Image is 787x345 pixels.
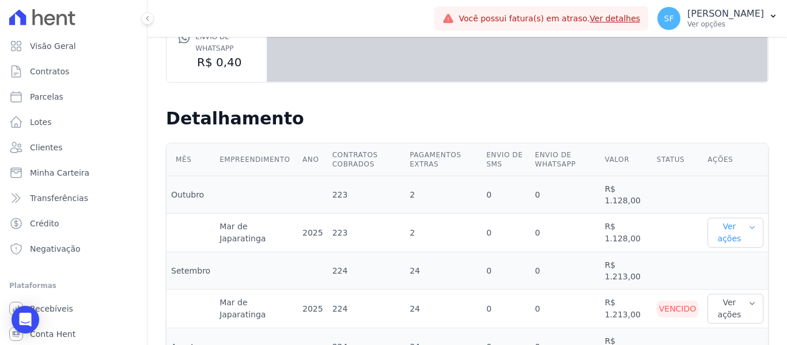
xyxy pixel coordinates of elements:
[600,143,652,176] th: Valor
[5,212,142,235] a: Crédito
[30,218,59,229] span: Crédito
[600,214,652,252] td: R$ 1.128,00
[530,290,600,328] td: 0
[687,20,764,29] p: Ver opções
[298,214,328,252] td: 2025
[298,143,328,176] th: Ano
[600,176,652,214] td: R$ 1.128,00
[405,143,482,176] th: Pagamentos extras
[328,214,406,252] td: 223
[215,143,298,176] th: Empreendimento
[5,136,142,159] a: Clientes
[482,214,530,252] td: 0
[12,306,39,333] div: Open Intercom Messenger
[405,214,482,252] td: 2
[482,176,530,214] td: 0
[664,14,674,22] span: SF
[482,252,530,290] td: 0
[30,243,81,255] span: Negativação
[167,176,215,214] td: Outubro
[703,143,768,176] th: Ações
[482,143,530,176] th: Envio de SMS
[30,40,76,52] span: Visão Geral
[600,252,652,290] td: R$ 1.213,00
[30,142,62,153] span: Clientes
[30,328,75,340] span: Conta Hent
[30,303,73,314] span: Recebíveis
[657,301,699,317] div: Vencido
[328,252,406,290] td: 224
[530,214,600,252] td: 0
[195,31,255,54] span: Envio de Whatsapp
[687,8,764,20] p: [PERSON_NAME]
[652,143,703,176] th: Status
[179,54,255,70] dd: R$ 0,40
[530,176,600,214] td: 0
[405,176,482,214] td: 2
[405,252,482,290] td: 24
[5,60,142,83] a: Contratos
[298,290,328,328] td: 2025
[590,14,641,23] a: Ver detalhes
[459,13,640,25] span: Você possui fatura(s) em atraso.
[167,252,215,290] td: Setembro
[328,143,406,176] th: Contratos cobrados
[30,167,89,179] span: Minha Carteira
[328,290,406,328] td: 224
[215,214,298,252] td: Mar de Japaratinga
[707,294,763,324] button: Ver ações
[707,218,763,248] button: Ver ações
[530,143,600,176] th: Envio de Whatsapp
[5,187,142,210] a: Transferências
[328,176,406,214] td: 223
[166,108,769,129] h2: Detalhamento
[30,91,63,103] span: Parcelas
[530,252,600,290] td: 0
[215,290,298,328] td: Mar de Japaratinga
[482,290,530,328] td: 0
[5,161,142,184] a: Minha Carteira
[30,192,88,204] span: Transferências
[600,290,652,328] td: R$ 1.213,00
[9,279,138,293] div: Plataformas
[648,2,787,35] button: SF [PERSON_NAME] Ver opções
[5,85,142,108] a: Parcelas
[5,297,142,320] a: Recebíveis
[5,237,142,260] a: Negativação
[30,116,52,128] span: Lotes
[5,35,142,58] a: Visão Geral
[30,66,69,77] span: Contratos
[5,111,142,134] a: Lotes
[167,143,215,176] th: Mês
[405,290,482,328] td: 24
